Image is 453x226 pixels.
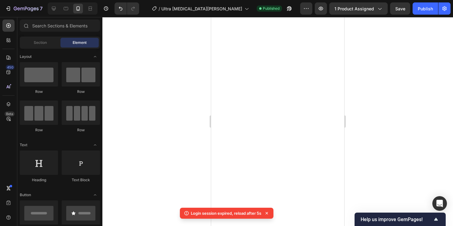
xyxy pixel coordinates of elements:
[361,217,432,222] span: Help us improve GemPages!
[90,52,100,62] span: Toggle open
[20,192,31,198] span: Button
[34,40,47,45] span: Section
[263,6,280,11] span: Published
[159,5,160,12] span: /
[329,2,388,15] button: 1 product assigned
[62,177,100,183] div: Text Block
[390,2,410,15] button: Save
[20,19,100,32] input: Search Sections & Elements
[90,140,100,150] span: Toggle open
[432,196,447,211] div: Open Intercom Messenger
[361,216,440,223] button: Show survey - Help us improve GemPages!
[335,5,374,12] span: 1 product assigned
[90,190,100,200] span: Toggle open
[418,5,433,12] div: Publish
[2,2,45,15] button: 7
[20,54,32,59] span: Layout
[20,127,58,133] div: Row
[62,127,100,133] div: Row
[191,210,261,216] p: Login session expired, reload after 5s
[413,2,438,15] button: Publish
[211,17,344,226] iframe: Design area
[6,65,15,70] div: 450
[20,142,27,148] span: Text
[161,5,242,12] span: Ultra [MEDICAL_DATA][PERSON_NAME]
[73,40,87,45] span: Element
[40,5,43,12] p: 7
[395,6,405,11] span: Save
[20,177,58,183] div: Heading
[5,111,15,116] div: Beta
[115,2,139,15] div: Undo/Redo
[62,89,100,94] div: Row
[20,89,58,94] div: Row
